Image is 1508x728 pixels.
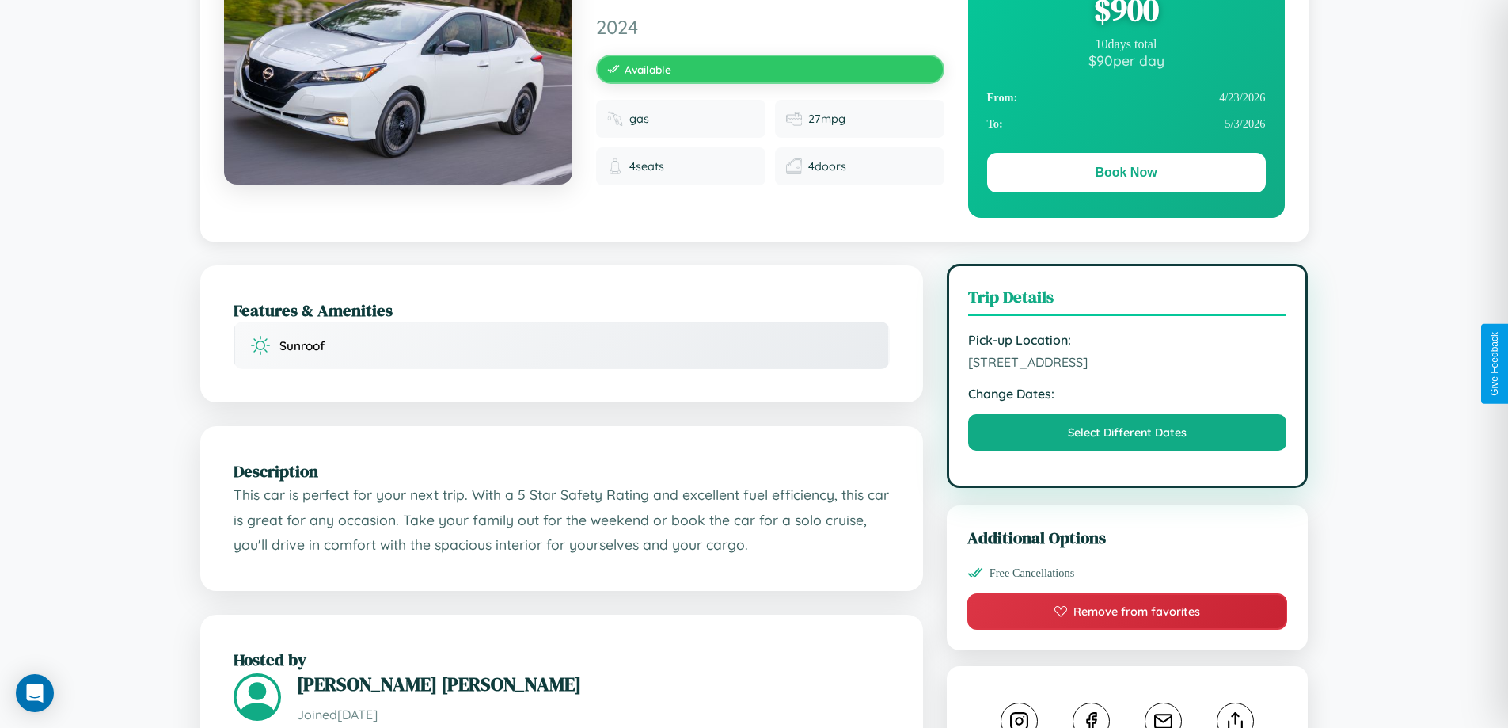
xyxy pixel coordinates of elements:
h2: Hosted by [234,648,890,671]
span: Free Cancellations [990,566,1075,580]
span: gas [629,112,649,126]
strong: Change Dates: [968,386,1287,402]
strong: From: [987,91,1018,105]
img: Doors [786,158,802,174]
div: 5 / 3 / 2026 [987,111,1266,137]
h2: Features & Amenities [234,299,890,322]
div: Open Intercom Messenger [16,674,54,712]
img: Fuel efficiency [786,111,802,127]
img: Seats [607,158,623,174]
strong: To: [987,117,1003,131]
span: 27 mpg [808,112,845,126]
div: $ 90 per day [987,51,1266,69]
p: Joined [DATE] [297,703,890,726]
p: This car is perfect for your next trip. With a 5 Star Safety Rating and excellent fuel efficiency... [234,482,890,558]
button: Book Now [987,153,1266,192]
h3: Additional Options [967,526,1288,549]
h3: Trip Details [968,285,1287,316]
span: 4 doors [808,159,846,173]
span: 4 seats [629,159,664,173]
h2: Description [234,459,890,482]
h3: [PERSON_NAME] [PERSON_NAME] [297,671,890,697]
strong: Pick-up Location: [968,332,1287,348]
div: Give Feedback [1489,332,1500,396]
div: 10 days total [987,37,1266,51]
img: Fuel type [607,111,623,127]
div: 4 / 23 / 2026 [987,85,1266,111]
span: Sunroof [279,338,325,353]
span: 2024 [596,15,944,39]
span: [STREET_ADDRESS] [968,354,1287,370]
span: Available [625,63,671,76]
button: Remove from favorites [967,593,1288,630]
button: Select Different Dates [968,414,1287,451]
